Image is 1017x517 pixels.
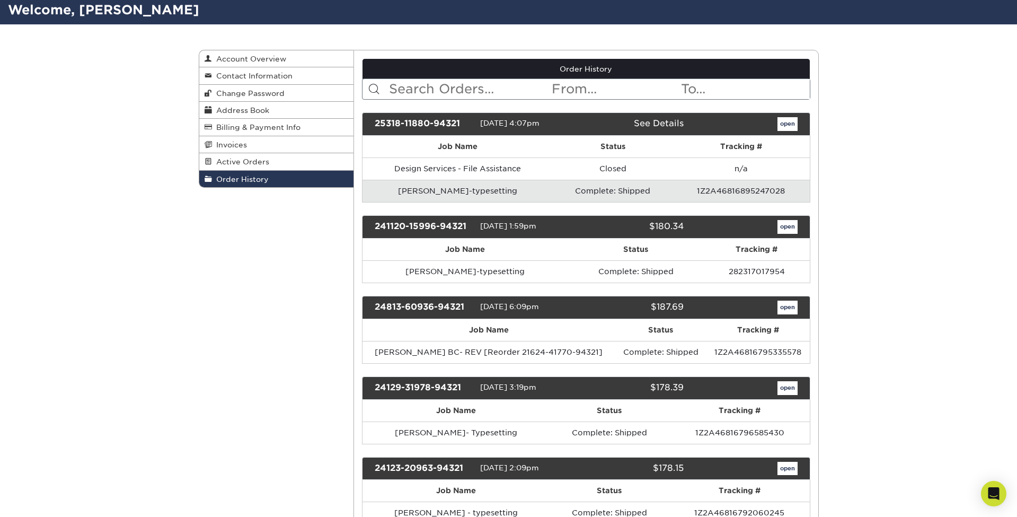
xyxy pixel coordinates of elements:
[199,85,354,102] a: Change Password
[553,136,673,157] th: Status
[367,381,480,395] div: 24129-31978-94321
[706,319,810,341] th: Tracking #
[480,383,536,391] span: [DATE] 3:19pm
[199,50,354,67] a: Account Overview
[704,239,809,260] th: Tracking #
[670,422,810,444] td: 1Z2A46816796585430
[670,400,810,422] th: Tracking #
[362,480,550,502] th: Job Name
[362,260,568,283] td: [PERSON_NAME]-typesetting
[981,481,1006,506] div: Open Intercom Messenger
[777,117,798,131] a: open
[615,319,706,341] th: Status
[362,400,549,422] th: Job Name
[362,136,553,157] th: Job Name
[480,119,540,127] span: [DATE] 4:07pm
[680,79,809,99] input: To...
[553,157,673,180] td: Closed
[199,171,354,187] a: Order History
[777,220,798,234] a: open
[549,422,669,444] td: Complete: Shipped
[550,480,669,502] th: Status
[212,106,269,115] span: Address Book
[669,480,810,502] th: Tracking #
[388,79,551,99] input: Search Orders...
[199,102,354,119] a: Address Book
[212,141,247,149] span: Invoices
[480,463,539,472] span: [DATE] 2:09pm
[777,301,798,314] a: open
[634,118,684,128] a: See Details
[212,157,269,166] span: Active Orders
[199,67,354,84] a: Contact Information
[362,157,553,180] td: Design Services - File Assistance
[578,381,692,395] div: $178.39
[367,462,480,476] div: 24123-20963-94321
[777,462,798,476] a: open
[480,302,539,311] span: [DATE] 6:09pm
[362,319,615,341] th: Job Name
[704,260,809,283] td: 282317017954
[673,136,809,157] th: Tracking #
[553,180,673,202] td: Complete: Shipped
[199,119,354,136] a: Billing & Payment Info
[578,220,692,234] div: $180.34
[212,123,300,132] span: Billing & Payment Info
[673,157,809,180] td: n/a
[212,175,269,183] span: Order History
[362,341,615,363] td: [PERSON_NAME] BC- REV [Reorder 21624-41770-94321]
[673,180,809,202] td: 1Z2A46816895247028
[362,239,568,260] th: Job Name
[549,400,669,422] th: Status
[706,341,810,363] td: 1Z2A46816795335578
[212,55,286,63] span: Account Overview
[199,153,354,170] a: Active Orders
[568,260,704,283] td: Complete: Shipped
[367,117,480,131] div: 25318-11880-94321
[615,341,706,363] td: Complete: Shipped
[362,180,553,202] td: [PERSON_NAME]-typesetting
[212,72,293,80] span: Contact Information
[480,222,536,230] span: [DATE] 1:59pm
[578,462,692,476] div: $178.15
[551,79,680,99] input: From...
[568,239,704,260] th: Status
[367,301,480,314] div: 24813-60936-94321
[362,422,549,444] td: [PERSON_NAME]- Typesetting
[777,381,798,395] a: open
[199,136,354,153] a: Invoices
[362,59,810,79] a: Order History
[367,220,480,234] div: 241120-15996-94321
[212,89,285,98] span: Change Password
[578,301,692,314] div: $187.69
